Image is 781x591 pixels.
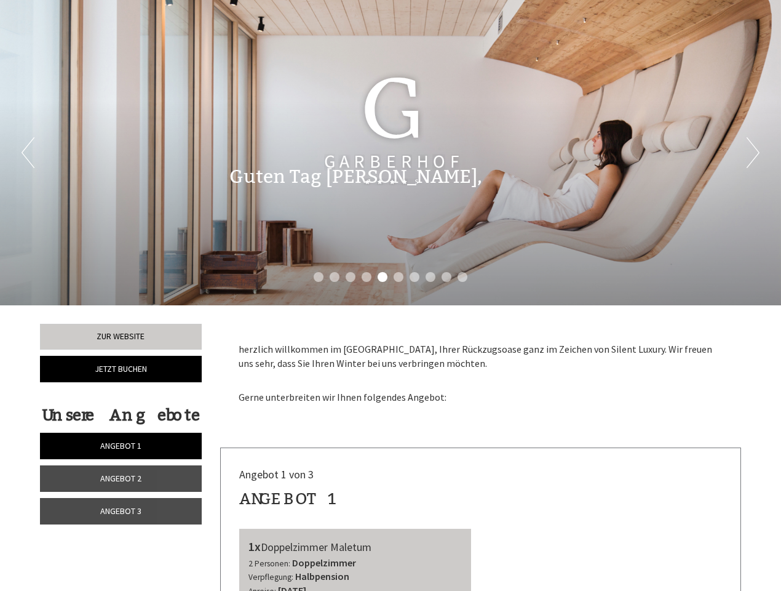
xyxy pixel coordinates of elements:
h1: Guten Tag [PERSON_NAME], [229,167,482,187]
p: herzlich willkommen im [GEOGRAPHIC_DATA], Ihrer Rückzugsoase ganz im Zeichen von Silent Luxury. W... [239,342,723,371]
span: Angebot 2 [100,473,141,484]
b: 1x [248,539,261,554]
small: Verpflegung: [248,572,293,582]
button: Next [747,137,759,168]
small: 2 Personen: [248,558,290,569]
div: Doppelzimmer Maletum [248,538,462,556]
a: Jetzt buchen [40,356,202,382]
p: Gerne unterbreiten wir Ihnen folgendes Angebot: [239,377,723,405]
span: Angebot 3 [100,505,141,517]
b: Doppelzimmer [292,557,356,569]
b: Halbpension [295,570,349,582]
a: Zur Website [40,324,202,350]
div: Angebot 1 [239,488,338,510]
button: Previous [22,137,34,168]
span: Angebot 1 von 3 [239,467,314,481]
div: Unsere Angebote [40,404,202,427]
span: Angebot 1 [100,440,141,451]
